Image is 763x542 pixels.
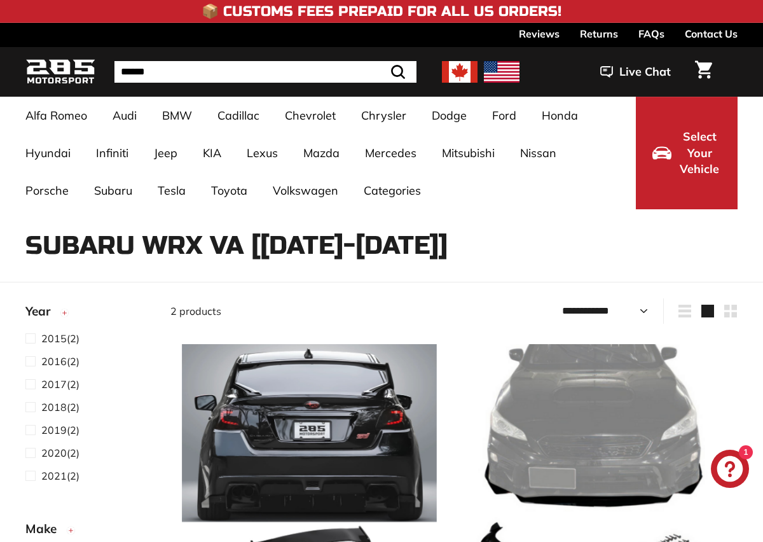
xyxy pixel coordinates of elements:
a: Tesla [145,172,198,209]
a: FAQs [638,23,664,45]
button: Live Chat [584,56,687,88]
a: Chrysler [348,97,419,134]
img: Logo_285_Motorsport_areodynamics_components [25,57,95,87]
h4: 📦 Customs Fees Prepaid for All US Orders! [202,4,561,19]
a: Volkswagen [260,172,351,209]
a: Categories [351,172,434,209]
a: Reviews [519,23,560,45]
h1: Subaru WRX VA [[DATE]-[DATE]] [25,232,738,260]
span: Make [25,520,66,538]
a: Returns [580,23,618,45]
a: Toyota [198,172,260,209]
a: Porsche [13,172,81,209]
input: Search [114,61,416,83]
span: 2015 [41,332,67,345]
a: Mitsubishi [429,134,507,172]
a: Lexus [234,134,291,172]
a: Contact Us [685,23,738,45]
span: (2) [41,422,79,438]
a: BMW [149,97,205,134]
span: Live Chat [619,64,671,80]
span: (2) [41,445,79,461]
span: (2) [41,331,79,346]
span: 2018 [41,401,67,413]
a: Honda [529,97,591,134]
inbox-online-store-chat: Shopify online store chat [707,450,753,491]
a: Subaru [81,172,145,209]
span: (2) [41,400,79,415]
a: Alfa Romeo [13,97,100,134]
a: Cart [687,50,720,94]
a: Dodge [419,97,479,134]
span: 2019 [41,424,67,436]
a: Cadillac [205,97,272,134]
span: (2) [41,377,79,392]
a: Audi [100,97,149,134]
span: (2) [41,468,79,483]
span: Year [25,302,60,321]
a: Ford [479,97,529,134]
a: KIA [190,134,234,172]
button: Select Your Vehicle [636,97,738,209]
a: Jeep [141,134,190,172]
a: Mercedes [352,134,429,172]
span: Select Your Vehicle [678,129,721,177]
span: 2021 [41,469,67,482]
span: 2020 [41,447,67,459]
span: 2017 [41,378,67,391]
div: 2 products [170,303,454,319]
a: Infiniti [83,134,141,172]
button: Year [25,298,150,330]
span: 2016 [41,355,67,368]
a: Hyundai [13,134,83,172]
a: Mazda [291,134,352,172]
span: (2) [41,354,79,369]
a: Chevrolet [272,97,348,134]
a: Nissan [507,134,569,172]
